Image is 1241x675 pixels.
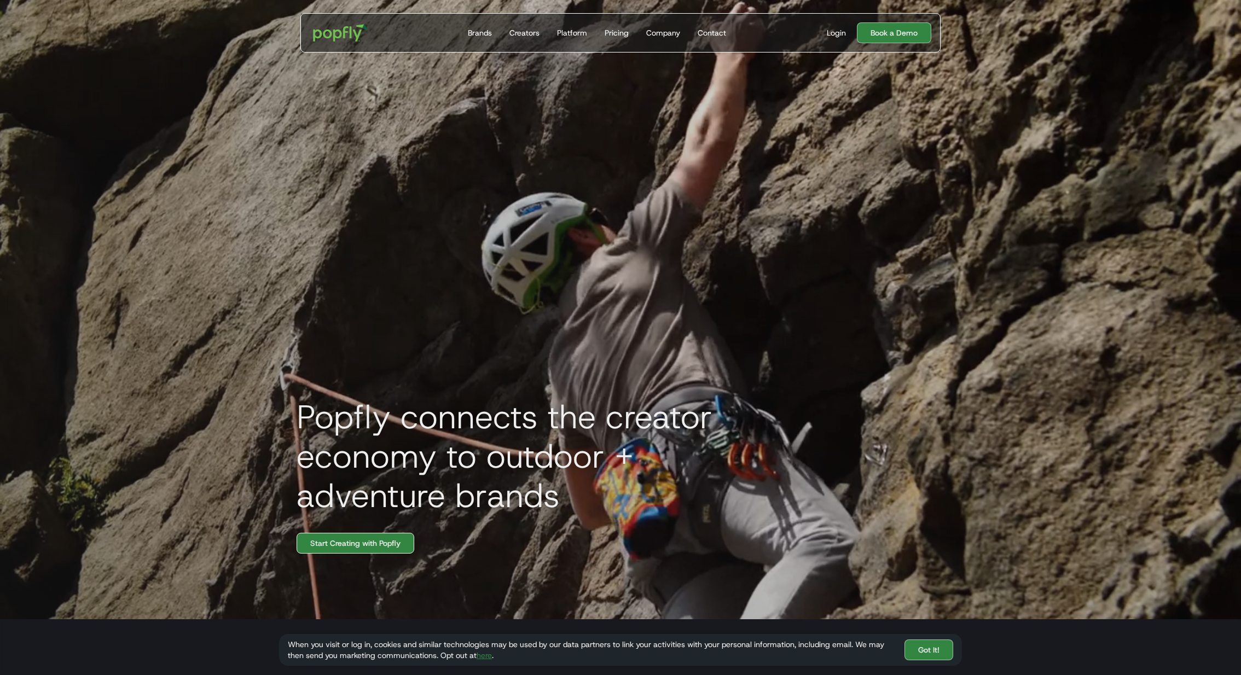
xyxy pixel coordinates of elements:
[646,27,680,38] div: Company
[557,27,587,38] div: Platform
[553,14,591,52] a: Platform
[600,14,633,52] a: Pricing
[827,27,846,38] div: Login
[477,650,492,660] a: here
[288,397,780,515] h1: Popfly connects the creator economy to outdoor + adventure brands
[698,27,726,38] div: Contact
[297,533,414,554] a: Start Creating with Popfly
[463,14,496,52] a: Brands
[857,22,931,43] a: Book a Demo
[904,639,953,660] a: Got It!
[642,14,685,52] a: Company
[693,14,730,52] a: Contact
[288,639,896,661] div: When you visit or log in, cookies and similar technologies may be used by our data partners to li...
[822,27,850,38] a: Login
[505,14,544,52] a: Creators
[305,16,376,49] a: home
[468,27,492,38] div: Brands
[605,27,629,38] div: Pricing
[509,27,540,38] div: Creators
